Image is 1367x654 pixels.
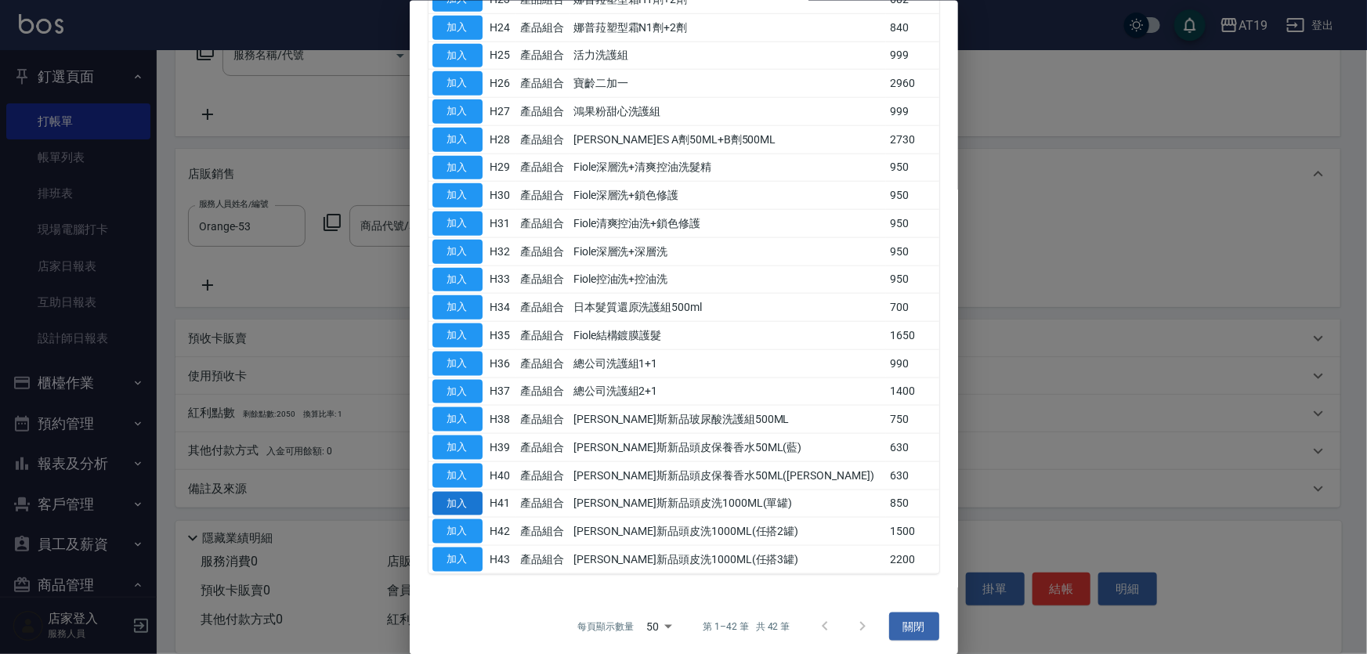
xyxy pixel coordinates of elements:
[570,97,886,125] td: 鴻果粉甜心洗護組
[570,237,886,266] td: Fiole深層洗+深層洗
[889,612,939,641] button: 關閉
[570,349,886,378] td: 總公司洗護組1+1
[570,154,886,182] td: Fiole深層洗+清爽控油洗髮精
[432,155,483,179] button: 加入
[516,97,570,125] td: 產品組合
[640,605,678,647] div: 50
[486,349,517,378] td: H36
[886,545,939,573] td: 2200
[570,490,886,518] td: [PERSON_NAME]斯新品頭皮洗1000ML(單罐)
[570,209,886,237] td: Fiole清爽控油洗+鎖色修護
[432,463,483,487] button: 加入
[570,321,886,349] td: Fiole結構鍍膜護髮
[432,547,483,572] button: 加入
[886,237,939,266] td: 950
[486,266,517,294] td: H33
[516,125,570,154] td: 產品組合
[886,293,939,321] td: 700
[432,519,483,544] button: 加入
[886,433,939,461] td: 630
[486,378,517,406] td: H37
[486,321,517,349] td: H35
[886,405,939,433] td: 750
[570,125,886,154] td: [PERSON_NAME]ES A劑50ML+B劑500ML
[432,267,483,291] button: 加入
[570,42,886,70] td: 活力洗護組
[886,125,939,154] td: 2730
[516,545,570,573] td: 產品組合
[516,461,570,490] td: 產品組合
[886,349,939,378] td: 990
[432,99,483,124] button: 加入
[886,13,939,42] td: 840
[486,433,517,461] td: H39
[432,491,483,515] button: 加入
[432,211,483,236] button: 加入
[432,183,483,208] button: 加入
[486,181,517,209] td: H30
[516,517,570,545] td: 產品組合
[432,71,483,96] button: 加入
[486,293,517,321] td: H34
[570,13,886,42] td: 娜普菈塑型霜N1劑+2劑
[886,97,939,125] td: 999
[486,42,517,70] td: H25
[886,181,939,209] td: 950
[432,351,483,375] button: 加入
[516,433,570,461] td: 產品組合
[516,209,570,237] td: 產品組合
[570,378,886,406] td: 總公司洗護組2+1
[516,69,570,97] td: 產品組合
[570,181,886,209] td: Fiole深層洗+鎖色修護
[486,517,517,545] td: H42
[486,97,517,125] td: H27
[570,405,886,433] td: [PERSON_NAME]斯新品玻尿酸洗護組500ML
[516,490,570,518] td: 產品組合
[886,209,939,237] td: 950
[486,405,517,433] td: H38
[432,379,483,403] button: 加入
[516,405,570,433] td: 產品組合
[486,125,517,154] td: H28
[886,517,939,545] td: 1500
[432,15,483,39] button: 加入
[516,266,570,294] td: 產品組合
[570,461,886,490] td: [PERSON_NAME]斯新品頭皮保養香水50ML([PERSON_NAME])
[886,69,939,97] td: 2960
[432,127,483,151] button: 加入
[516,154,570,182] td: 產品組合
[516,293,570,321] td: 產品組合
[432,239,483,263] button: 加入
[886,490,939,518] td: 850
[432,43,483,67] button: 加入
[703,619,790,633] p: 第 1–42 筆 共 42 筆
[486,154,517,182] td: H29
[886,266,939,294] td: 950
[570,293,886,321] td: 日本髮質還原洗護組500ml
[570,545,886,573] td: [PERSON_NAME]新品頭皮洗1000ML(任搭3罐)
[486,490,517,518] td: H41
[432,407,483,432] button: 加入
[432,295,483,320] button: 加入
[886,321,939,349] td: 1650
[516,378,570,406] td: 產品組合
[516,237,570,266] td: 產品組合
[577,619,634,633] p: 每頁顯示數量
[486,209,517,237] td: H31
[486,545,517,573] td: H43
[570,517,886,545] td: [PERSON_NAME]新品頭皮洗1000ML(任搭2罐)
[570,69,886,97] td: 寶齡二加一
[432,435,483,460] button: 加入
[570,266,886,294] td: Fiole控油洗+控油洗
[486,13,517,42] td: H24
[486,237,517,266] td: H32
[486,461,517,490] td: H40
[886,461,939,490] td: 630
[516,13,570,42] td: 產品組合
[486,69,517,97] td: H26
[516,321,570,349] td: 產品組合
[886,378,939,406] td: 1400
[516,42,570,70] td: 產品組合
[516,349,570,378] td: 產品組合
[432,323,483,348] button: 加入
